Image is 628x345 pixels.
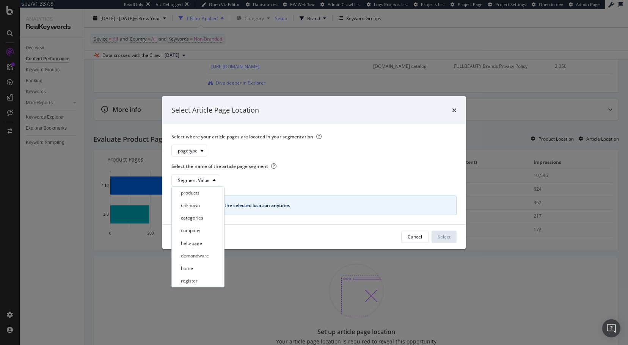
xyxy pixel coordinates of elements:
[171,105,259,115] div: Select Article Page Location
[181,190,199,196] div: products
[171,195,457,215] div: info banner
[181,215,203,221] div: categories
[178,178,210,182] div: Segment Value
[432,231,457,243] button: Select
[181,240,202,246] div: help-page
[181,265,193,271] div: home
[181,252,209,259] div: demandware
[171,163,451,169] label: Select the name of the article page segment
[181,227,200,234] div: company
[171,174,219,186] button: Segment Value
[401,231,429,243] button: Cancel
[408,234,422,240] div: Cancel
[181,278,198,284] div: register
[438,234,451,240] div: Select
[171,144,207,157] button: pagetype
[162,96,466,249] div: modal
[602,319,620,337] div: Open Intercom Messenger
[188,202,447,209] div: You can change the selected location anytime.
[452,105,457,115] div: times
[178,148,198,153] div: pagetype
[181,202,200,209] div: unknown
[171,133,451,140] label: Select where your article pages are located in your segmentation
